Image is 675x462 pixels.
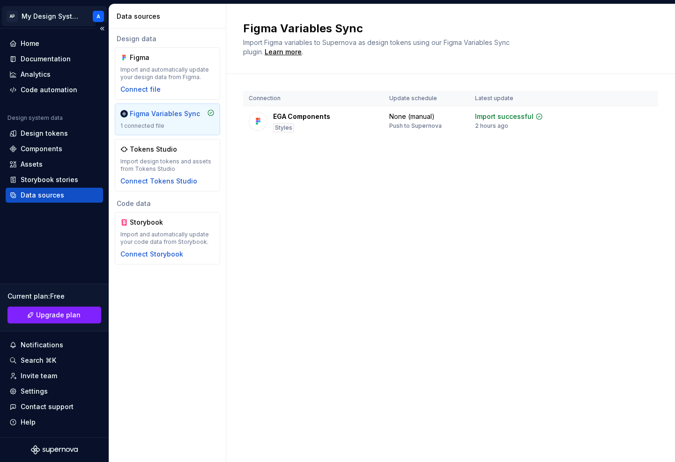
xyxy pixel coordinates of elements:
[115,139,220,191] a: Tokens StudioImport design tokens and assets from Tokens StudioConnect Tokens Studio
[130,145,177,154] div: Tokens Studio
[389,122,442,130] div: Push to Supernova
[21,175,78,184] div: Storybook stories
[21,70,51,79] div: Analytics
[6,157,103,172] a: Assets
[273,123,294,132] div: Styles
[7,11,18,22] div: AP
[6,188,103,203] a: Data sources
[475,122,508,130] div: 2 hours ago
[21,129,68,138] div: Design tokens
[6,399,103,414] button: Contact support
[21,387,48,396] div: Settings
[96,22,109,35] button: Collapse sidebar
[21,418,36,427] div: Help
[21,54,71,64] div: Documentation
[115,212,220,264] a: StorybookImport and automatically update your code data from Storybook.Connect Storybook
[21,144,62,154] div: Components
[117,12,222,21] div: Data sources
[384,91,469,106] th: Update schedule
[36,310,81,320] span: Upgrade plan
[6,172,103,187] a: Storybook stories
[21,371,57,381] div: Invite team
[120,85,161,94] button: Connect file
[2,6,107,26] button: APMy Design SystemA
[120,158,215,173] div: Import design tokens and assets from Tokens Studio
[6,353,103,368] button: Search ⌘K
[115,47,220,100] a: FigmaImport and automatically update your design data from Figma.Connect file
[130,218,175,227] div: Storybook
[475,112,534,121] div: Import successful
[469,91,563,106] th: Latest update
[120,249,183,259] button: Connect Storybook
[21,191,64,200] div: Data sources
[7,114,63,122] div: Design system data
[6,415,103,430] button: Help
[6,36,103,51] a: Home
[6,368,103,383] a: Invite team
[130,53,175,62] div: Figma
[243,91,384,106] th: Connection
[21,39,39,48] div: Home
[6,67,103,82] a: Analytics
[21,160,43,169] div: Assets
[22,12,82,21] div: My Design System
[130,109,200,118] div: Figma Variables Sync
[243,21,647,36] h2: Figma Variables Sync
[6,141,103,156] a: Components
[31,445,78,455] svg: Supernova Logo
[265,47,302,57] a: Learn more
[7,292,101,301] div: Current plan : Free
[21,356,56,365] div: Search ⌘K
[115,199,220,208] div: Code data
[6,126,103,141] a: Design tokens
[6,82,103,97] a: Code automation
[6,337,103,352] button: Notifications
[120,176,197,186] button: Connect Tokens Studio
[21,85,77,95] div: Code automation
[21,402,74,411] div: Contact support
[263,49,303,56] span: .
[120,231,215,246] div: Import and automatically update your code data from Storybook.
[273,112,330,121] div: EGA Components
[115,103,220,135] a: Figma Variables Sync1 connected file
[115,34,220,44] div: Design data
[243,38,512,56] span: Import Figma variables to Supernova as design tokens using our Figma Variables Sync plugin.
[96,13,100,20] div: A
[21,340,63,350] div: Notifications
[120,122,215,130] div: 1 connected file
[7,307,101,323] button: Upgrade plan
[389,112,435,121] div: None (manual)
[120,66,215,81] div: Import and automatically update your design data from Figma.
[6,384,103,399] a: Settings
[6,51,103,66] a: Documentation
